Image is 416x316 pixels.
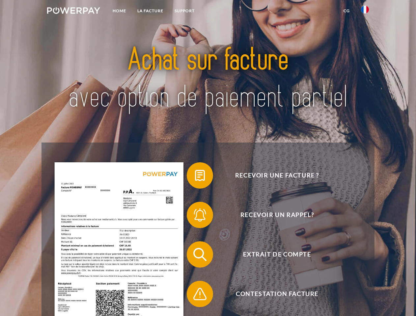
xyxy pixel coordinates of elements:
[169,5,200,17] a: Support
[338,5,355,17] a: CG
[187,202,358,228] button: Recevoir un rappel?
[47,7,100,14] img: logo-powerpay-white.svg
[187,162,358,189] button: Recevoir une facture ?
[361,6,369,13] img: fr
[192,207,208,223] img: qb_bell.svg
[187,281,358,307] button: Contestation Facture
[132,5,169,17] a: LA FACTURE
[187,241,358,268] button: Extrait de compte
[196,162,358,189] span: Recevoir une facture ?
[196,241,358,268] span: Extrait de compte
[192,246,208,263] img: qb_search.svg
[63,32,353,126] img: title-powerpay_fr.svg
[192,286,208,302] img: qb_warning.svg
[107,5,132,17] a: Home
[196,281,358,307] span: Contestation Facture
[196,202,358,228] span: Recevoir un rappel?
[192,167,208,184] img: qb_bill.svg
